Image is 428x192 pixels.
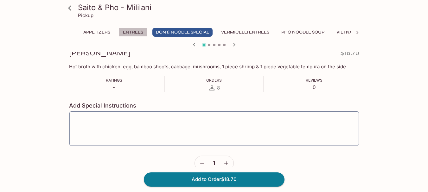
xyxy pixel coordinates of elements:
button: Vietnamese Sandwiches [333,28,400,37]
button: Don & Noodle Special [152,28,213,37]
span: 8 [217,85,220,91]
button: Vermicelli Entrees [218,28,273,37]
button: Appetizers [80,28,114,37]
p: Pickup [78,12,93,18]
span: Ratings [106,78,122,83]
span: 1 [213,160,215,167]
h3: [PERSON_NAME] [69,48,131,58]
button: Pho Noodle Soup [278,28,328,37]
p: Hot broth with chicken, egg, bamboo shoots, cabbage, mushrooms, 1 piece shrimp & 1 piece vegetabl... [69,64,359,70]
span: Orders [206,78,222,83]
h3: Saito & Pho - Mililani [78,3,361,12]
h4: Add Special Instructions [69,102,359,109]
span: Reviews [306,78,323,83]
button: Add to Order$18.70 [144,172,284,186]
h4: $18.70 [340,48,359,60]
p: 0 [306,84,323,90]
button: Entrees [119,28,147,37]
p: - [106,84,122,90]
